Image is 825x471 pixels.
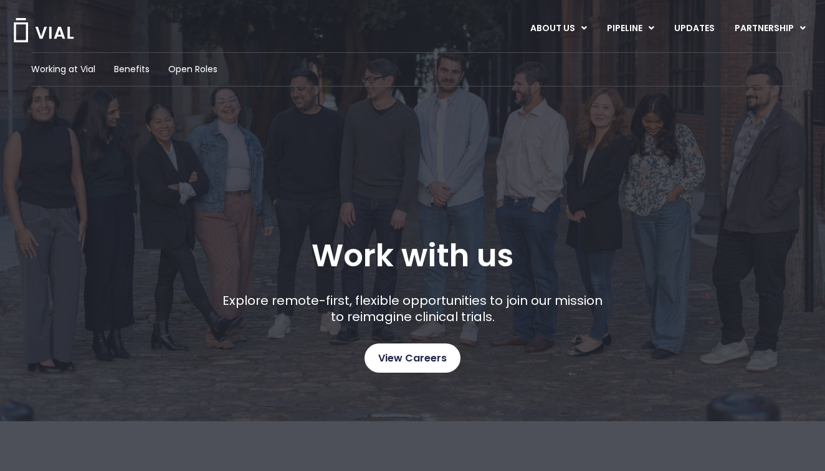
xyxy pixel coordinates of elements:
a: Working at Vial [31,63,95,76]
a: UPDATES [664,18,724,39]
a: ABOUT USMenu Toggle [520,18,596,39]
p: Explore remote-first, flexible opportunities to join our mission to reimagine clinical trials. [218,292,608,325]
h1: Work with us [312,238,513,274]
a: PARTNERSHIPMenu Toggle [725,18,816,39]
a: Benefits [114,63,150,76]
a: PIPELINEMenu Toggle [597,18,664,39]
a: Open Roles [168,63,217,76]
img: Vial Logo [12,18,75,42]
a: View Careers [365,343,460,373]
span: View Careers [378,350,447,366]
